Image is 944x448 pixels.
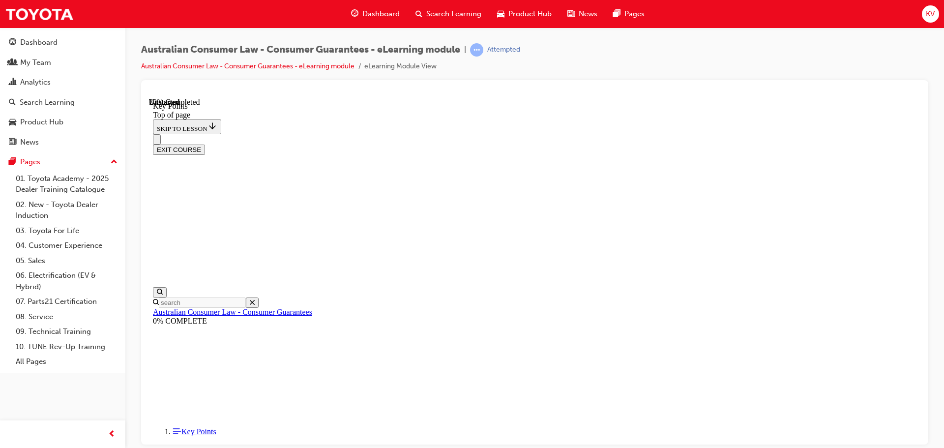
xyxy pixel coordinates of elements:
a: Analytics [4,73,121,91]
span: Dashboard [362,8,400,20]
span: Australian Consumer Law - Consumer Guarantees - eLearning module [141,44,460,56]
a: 10. TUNE Rev-Up Training [12,339,121,355]
a: 02. New - Toyota Dealer Induction [12,197,121,223]
div: News [20,137,39,148]
div: Analytics [20,77,51,88]
div: Top of page [4,13,767,22]
span: learningRecordVerb_ATTEMPT-icon [470,43,483,57]
div: Dashboard [20,37,58,48]
a: 05. Sales [12,253,121,269]
span: chart-icon [9,78,16,87]
button: Pages [4,153,121,171]
span: | [464,44,466,56]
button: Close navigation menu [4,36,12,47]
img: Trak [5,3,74,25]
button: Open search menu [4,189,18,200]
a: Search Learning [4,93,121,112]
a: 06. Electrification (EV & Hybrid) [12,268,121,294]
div: Attempted [487,45,520,55]
div: Key Points [4,4,767,13]
button: SKIP TO LESSON [4,22,72,36]
a: Australian Consumer Law - Consumer Guarantees - eLearning module [141,62,354,70]
span: Pages [624,8,645,20]
a: Australian Consumer Law - Consumer Guarantees [4,210,163,218]
a: search-iconSearch Learning [408,4,489,24]
button: Close search menu [97,200,110,210]
a: guage-iconDashboard [343,4,408,24]
button: DashboardMy TeamAnalyticsSearch LearningProduct HubNews [4,31,121,153]
button: EXIT COURSE [4,47,56,57]
a: car-iconProduct Hub [489,4,560,24]
a: 07. Parts21 Certification [12,294,121,309]
a: 08. Service [12,309,121,325]
span: pages-icon [613,8,620,20]
a: 03. Toyota For Life [12,223,121,239]
span: guage-icon [351,8,358,20]
span: pages-icon [9,158,16,167]
span: people-icon [9,59,16,67]
a: News [4,133,121,151]
input: Search [10,200,97,210]
span: SKIP TO LESSON [8,27,68,34]
span: car-icon [9,118,16,127]
li: eLearning Module View [364,61,437,72]
span: prev-icon [108,428,116,441]
a: My Team [4,54,121,72]
div: Product Hub [20,117,63,128]
a: 04. Customer Experience [12,238,121,253]
a: 09. Technical Training [12,324,121,339]
span: news-icon [9,138,16,147]
div: My Team [20,57,51,68]
span: Search Learning [426,8,481,20]
div: Search Learning [20,97,75,108]
span: news-icon [567,8,575,20]
a: Dashboard [4,33,121,52]
span: search-icon [9,98,16,107]
span: KV [926,8,935,20]
a: pages-iconPages [605,4,652,24]
a: Product Hub [4,113,121,131]
div: Pages [20,156,40,168]
a: 01. Toyota Academy - 2025 Dealer Training Catalogue [12,171,121,197]
a: news-iconNews [560,4,605,24]
span: car-icon [497,8,504,20]
span: up-icon [111,156,118,169]
div: 0% COMPLETE [4,219,767,228]
span: News [579,8,597,20]
a: All Pages [12,354,121,369]
span: search-icon [415,8,422,20]
span: Product Hub [508,8,552,20]
span: guage-icon [9,38,16,47]
button: KV [922,5,939,23]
